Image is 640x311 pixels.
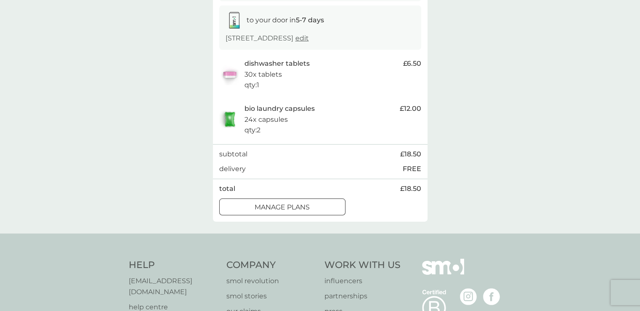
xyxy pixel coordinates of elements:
[247,16,324,24] span: to your door in
[324,276,401,287] a: influencers
[403,164,421,174] p: FREE
[226,259,316,272] h4: Company
[129,259,218,272] h4: Help
[483,288,500,305] img: visit the smol Facebook page
[460,288,477,305] img: visit the smol Instagram page
[244,69,282,80] p: 30x tablets
[226,33,309,44] p: [STREET_ADDRESS]
[400,103,421,114] span: £12.00
[226,276,316,287] a: smol revolution
[226,291,316,302] a: smol stories
[219,164,246,174] p: delivery
[422,259,464,287] img: smol
[129,276,218,297] a: [EMAIL_ADDRESS][DOMAIN_NAME]
[244,58,310,69] p: dishwasher tablets
[324,291,401,302] a: partnerships
[400,149,421,160] span: £18.50
[295,34,309,42] a: edit
[219,183,235,194] p: total
[219,198,345,215] button: manage plans
[244,103,315,114] p: bio laundry capsules
[255,202,310,213] p: manage plans
[244,114,288,125] p: 24x capsules
[403,58,421,69] span: £6.50
[400,183,421,194] span: £18.50
[296,16,324,24] strong: 5-7 days
[244,125,260,136] p: qty : 2
[244,80,259,91] p: qty : 1
[324,259,401,272] h4: Work With Us
[219,149,247,160] p: subtotal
